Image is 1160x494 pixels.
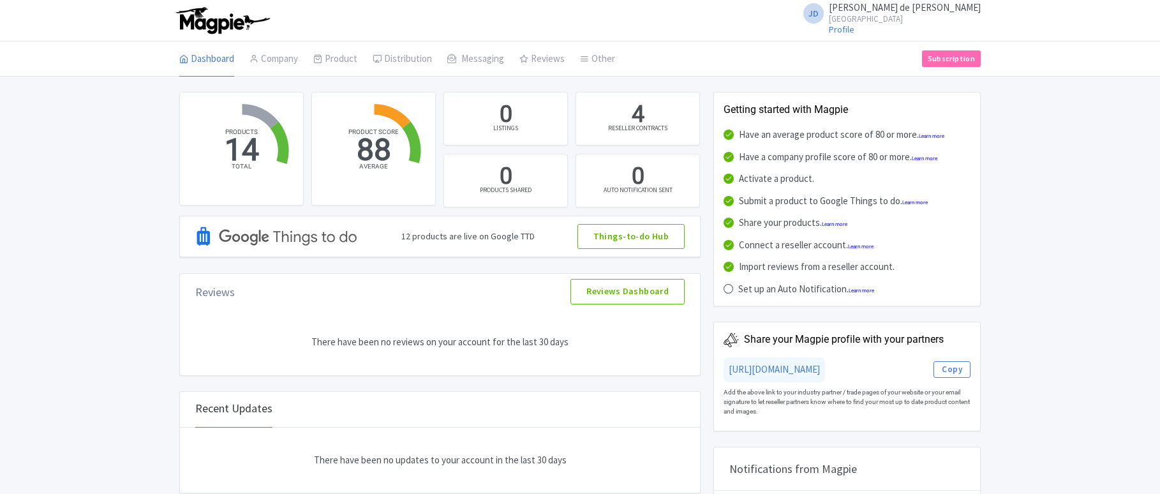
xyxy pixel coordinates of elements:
div: Add the above link to your industry partner / trade pages of your website or your email signature... [724,382,970,421]
div: Notifications from Magpie [714,447,980,491]
div: PRODUCTS SHARED [480,185,532,195]
a: Subscription [922,50,981,67]
div: Share your products. [739,216,847,230]
a: Distribution [373,41,432,77]
a: 0 LISTINGS [443,92,568,146]
div: Have a company profile score of 80 or more. [739,150,937,165]
div: Submit a product to Google Things to do. [739,194,928,209]
a: Dashboard [179,41,234,77]
a: Product [313,41,357,77]
div: There have been no updates to your account in the last 30 days [180,453,700,468]
a: Company [249,41,298,77]
img: Google TTD [195,209,359,264]
small: [GEOGRAPHIC_DATA] [829,15,981,23]
div: There have been no reviews on your account for the last 30 days [185,310,695,375]
div: 0 [500,161,512,193]
div: LISTINGS [493,123,518,133]
a: JD [PERSON_NAME] de [PERSON_NAME] [GEOGRAPHIC_DATA] [796,3,981,23]
a: Learn more [902,200,928,206]
div: RESELLER CONTRACTS [608,123,667,133]
a: 0 AUTO NOTIFICATION SENT [576,154,700,207]
a: Reviews Dashboard [570,279,685,304]
a: Learn more [848,244,874,250]
a: Learn more [822,221,847,227]
a: Learn more [912,156,937,161]
a: Learn more [849,288,874,294]
a: Learn more [919,133,944,139]
button: Copy [933,361,970,378]
div: Share your Magpie profile with your partners [744,332,944,347]
div: Activate a product. [739,172,814,186]
span: [PERSON_NAME] de [PERSON_NAME] [829,1,981,13]
a: Profile [829,24,854,35]
div: Import reviews from a reseller account. [739,260,895,274]
div: 0 [500,99,512,131]
div: Getting started with Magpie [724,102,970,117]
a: Other [580,41,615,77]
a: 0 PRODUCTS SHARED [443,154,568,207]
div: Reviews [195,283,235,301]
span: JD [803,3,824,24]
div: 4 [632,99,644,131]
a: 4 RESELLER CONTRACTS [576,92,700,146]
div: AUTO NOTIFICATION SENT [604,185,673,195]
img: logo-ab69f6fb50320c5b225c76a69d11143b.png [173,6,272,34]
a: Things-to-do Hub [577,224,685,250]
div: Set up an Auto Notification. [738,282,874,297]
a: Messaging [447,41,504,77]
div: Have an average product score of 80 or more. [739,128,944,142]
a: [URL][DOMAIN_NAME] [729,363,820,375]
div: 12 products are live on Google TTD [401,230,535,243]
div: 0 [632,161,644,193]
div: Connect a reseller account. [739,238,874,253]
div: Recent Updates [195,389,272,428]
a: Reviews [519,41,565,77]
